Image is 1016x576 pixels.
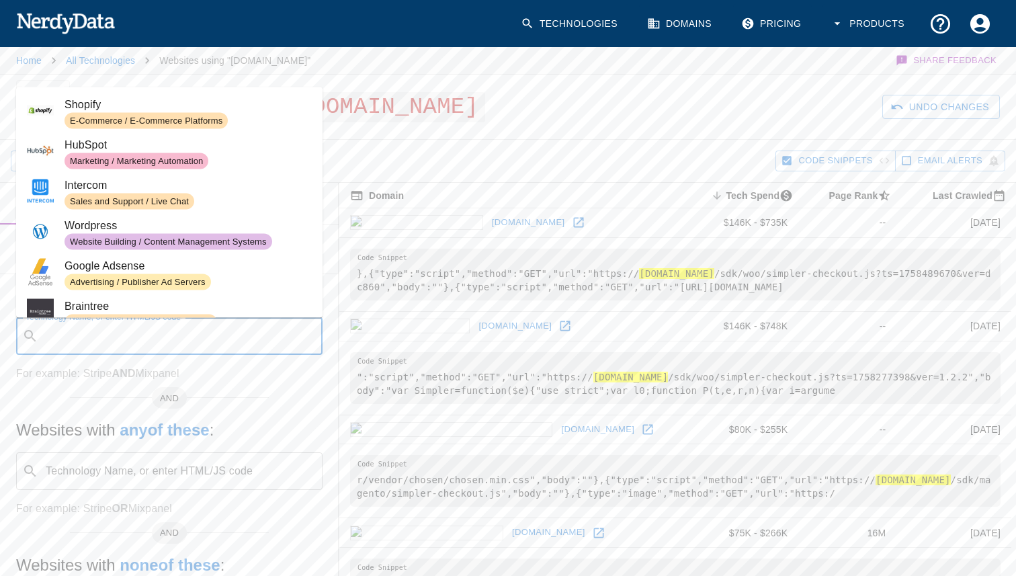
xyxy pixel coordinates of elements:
[16,366,323,382] p: For example: Stripe Mixpanel
[896,311,1011,341] td: [DATE]
[555,316,575,336] a: Open woodstore.gr in new window
[775,151,895,171] button: Hide Code Snippets
[915,188,1011,204] span: Most recent date this website was successfully crawled
[638,419,658,440] a: Open alethenonusualcasual.com in new window
[350,249,1001,300] pre: },{"type":"script","method":"GET","url":"https:// /sdk/woo/simpler-checkout.js?ts=1758489670&ver=...
[693,415,799,444] td: $80K - $255K
[65,137,312,153] span: HubSpot
[65,316,217,329] span: E-Commerce / Payment Processing
[509,522,589,543] a: [DOMAIN_NAME]
[708,188,798,204] span: The estimated minimum and maximum annual tech spend each webpage has, based on the free, freemium...
[589,523,609,543] a: Open funky-buddha.com in new window
[350,188,404,204] span: The registered domain name (i.e. "nerdydata.com").
[798,208,896,238] td: --
[350,215,483,230] img: bikouvarakis.gr icon
[798,153,872,169] span: Hide Code Snippets
[798,415,896,444] td: --
[65,298,312,315] span: Braintree
[894,47,1000,74] button: Share Feedback
[693,518,799,548] td: $75K - $266K
[152,392,187,405] span: AND
[112,503,128,514] b: OR
[593,372,669,382] hl: [DOMAIN_NAME]
[489,212,568,233] a: [DOMAIN_NAME]
[291,92,485,122] span: [DOMAIN_NAME]
[350,455,1001,507] pre: r/vendor/chosen/chosen.min.css","body":""},{"type":"script","method":"GET","url":"https:// /sdk/m...
[895,151,1005,171] button: Get email alerts with newly found website results. Click to enable.
[798,518,896,548] td: 16M
[733,4,812,44] a: Pricing
[16,47,310,74] nav: breadcrumb
[896,415,1011,444] td: [DATE]
[896,208,1011,238] td: [DATE]
[822,4,915,44] button: Products
[152,526,187,540] span: AND
[350,319,470,333] img: woodstore.gr icon
[65,276,211,288] span: Advertising / Publisher Ad Servers
[693,311,799,341] td: $146K - $748K
[16,554,323,576] h5: Websites with :
[65,218,312,234] span: Wordpress
[65,114,228,127] span: E-Commerce / E-Commerce Platforms
[960,4,1000,44] button: Account Settings
[65,235,272,248] span: Website Building / Content Management Systems
[16,9,115,36] img: NerdyData.com
[639,268,714,279] hl: [DOMAIN_NAME]
[66,55,135,66] a: All Technologies
[811,188,896,204] span: A page popularity ranking based on a domain's backlinks. Smaller numbers signal more popular doma...
[16,501,323,517] p: For example: Stripe Mixpanel
[65,155,208,167] span: Marketing / Marketing Automation
[120,556,220,574] b: none of these
[918,153,982,169] span: Get email alerts with newly found website results. Click to enable.
[568,212,589,233] a: Open bikouvarakis.gr in new window
[876,475,951,485] hl: [DOMAIN_NAME]
[350,352,1001,404] pre: ":"script","method":"GET","url":"https:// /sdk/woo/simpler-checkout.js?ts=1758277398&ver=1.2.2","...
[65,97,312,113] span: Shopify
[120,421,209,439] b: any of these
[896,518,1011,548] td: [DATE]
[159,54,310,67] p: Websites using "[DOMAIN_NAME]"
[639,4,722,44] a: Domains
[513,4,628,44] a: Technologies
[921,4,960,44] button: Support and Documentation
[65,258,312,274] span: Google Adsense
[693,208,799,238] td: $146K - $735K
[65,195,194,208] span: Sales and Support / Live Chat
[350,526,503,540] img: funky-buddha.com icon
[475,316,555,337] a: [DOMAIN_NAME]
[65,177,312,194] span: Intercom
[16,55,42,66] a: Home
[350,422,552,437] img: alethenonusualcasual.com icon
[558,419,638,440] a: [DOMAIN_NAME]
[882,95,1000,120] button: Undo Changes
[16,419,323,441] h5: Websites with :
[798,311,896,341] td: --
[112,368,135,379] b: AND
[11,151,103,171] button: Hide Search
